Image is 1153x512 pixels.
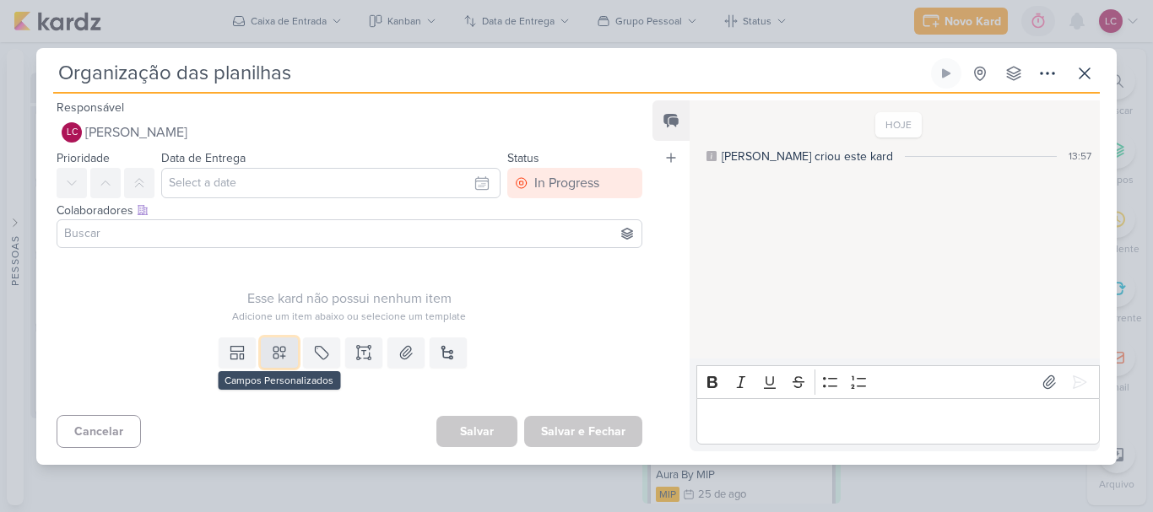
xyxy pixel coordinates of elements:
[57,117,642,148] button: LC [PERSON_NAME]
[57,288,642,309] div: Esse kard não possui nenhum item
[161,151,246,165] label: Data de Entrega
[57,309,642,324] div: Adicione um item abaixo ou selecione um template
[696,398,1100,445] div: Editor editing area: main
[507,151,539,165] label: Status
[1069,148,1091,164] div: 13:57
[534,173,599,193] div: In Progress
[67,128,78,137] p: LC
[57,151,110,165] label: Prioridade
[62,122,82,143] div: Laís Costa
[939,67,953,80] div: Ligar relógio
[53,58,928,89] input: Kard Sem Título
[57,415,141,448] button: Cancelar
[57,100,124,115] label: Responsável
[85,122,187,143] span: [PERSON_NAME]
[57,202,642,219] div: Colaboradores
[161,168,501,198] input: Select a date
[61,224,638,244] input: Buscar
[722,148,893,165] div: [PERSON_NAME] criou este kard
[218,371,340,390] div: Campos Personalizados
[507,168,642,198] button: In Progress
[696,365,1100,398] div: Editor toolbar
